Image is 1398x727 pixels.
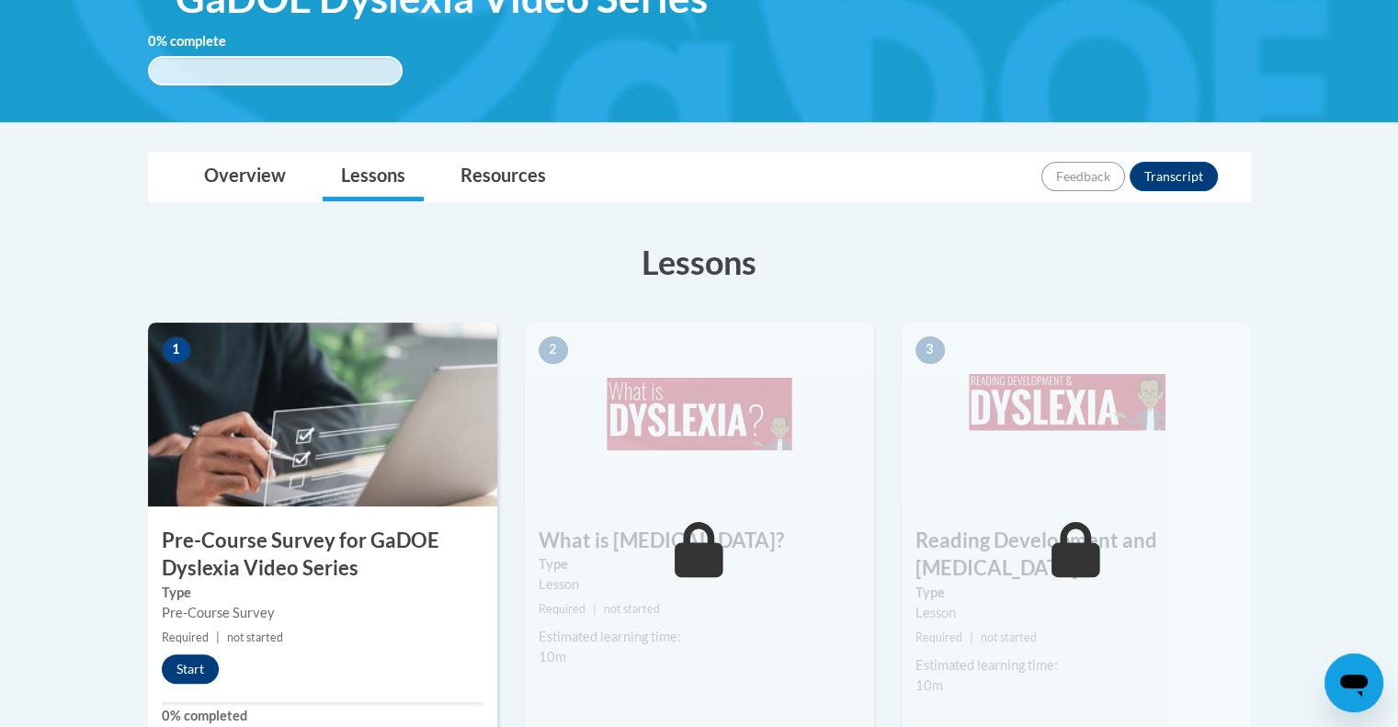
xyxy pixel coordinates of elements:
[915,630,962,644] span: Required
[186,153,304,201] a: Overview
[162,630,209,644] span: Required
[216,630,220,644] span: |
[902,323,1251,506] img: Course Image
[604,602,660,616] span: not started
[915,603,1237,623] div: Lesson
[915,655,1237,676] div: Estimated learning time:
[915,336,945,364] span: 3
[227,630,283,644] span: not started
[525,323,874,506] img: Course Image
[1130,162,1218,191] button: Transcript
[539,336,568,364] span: 2
[442,153,564,201] a: Resources
[323,153,424,201] a: Lessons
[162,583,483,603] label: Type
[148,31,254,51] label: % complete
[525,527,874,555] h3: What is [MEDICAL_DATA]?
[148,323,497,506] img: Course Image
[539,602,585,616] span: Required
[1324,653,1383,712] iframe: Button to launch messaging window
[539,627,860,647] div: Estimated learning time:
[148,239,1251,285] h3: Lessons
[148,527,497,584] h3: Pre-Course Survey for GaDOE Dyslexia Video Series
[915,677,943,693] span: 10m
[1041,162,1125,191] button: Feedback
[539,554,860,574] label: Type
[148,33,156,49] span: 0
[902,527,1251,584] h3: Reading Development and [MEDICAL_DATA]
[162,603,483,623] div: Pre-Course Survey
[915,583,1237,603] label: Type
[162,336,191,364] span: 1
[981,630,1037,644] span: not started
[539,649,566,665] span: 10m
[539,574,860,595] div: Lesson
[970,630,973,644] span: |
[593,602,597,616] span: |
[162,654,219,684] button: Start
[162,706,483,726] label: 0% completed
